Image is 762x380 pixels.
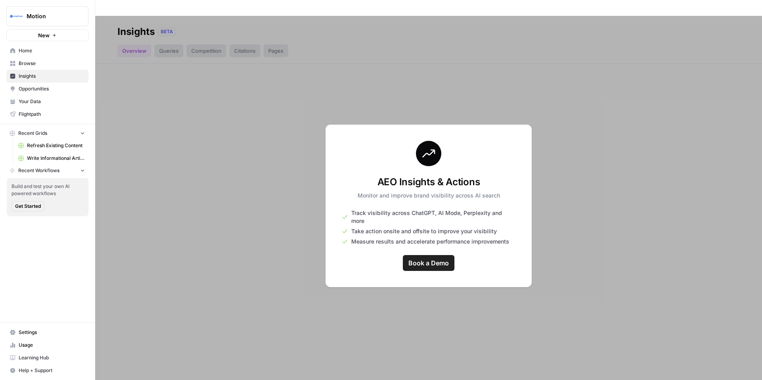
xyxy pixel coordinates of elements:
span: Measure results and accelerate performance improvements [351,238,509,246]
span: Flightpath [19,111,85,118]
span: Motion [27,12,75,20]
p: Monitor and improve brand visibility across AI search [358,192,500,200]
span: Take action onsite and offsite to improve your visibility [351,227,497,235]
button: New [6,29,89,41]
span: New [38,31,50,39]
button: Get Started [12,201,44,211]
a: Refresh Existing Content [15,139,89,152]
span: Book a Demo [408,258,449,268]
a: Usage [6,339,89,351]
a: Write Informational Article [15,152,89,165]
a: Book a Demo [403,255,454,271]
span: Get Started [15,203,41,210]
span: Home [19,47,85,54]
span: Recent Workflows [18,167,60,174]
a: Insights [6,70,89,83]
a: Your Data [6,95,89,108]
button: Help + Support [6,364,89,377]
a: Flightpath [6,108,89,121]
a: Learning Hub [6,351,89,364]
span: Write Informational Article [27,155,85,162]
span: Refresh Existing Content [27,142,85,149]
h3: AEO Insights & Actions [358,176,500,188]
span: Opportunities [19,85,85,92]
span: Settings [19,329,85,336]
a: Home [6,44,89,57]
span: Help + Support [19,367,85,374]
span: Browse [19,60,85,67]
span: Track visibility across ChatGPT, AI Mode, Perplexity and more [351,209,516,225]
a: Settings [6,326,89,339]
span: Build and test your own AI powered workflows [12,183,84,197]
img: Motion Logo [9,9,23,23]
span: Your Data [19,98,85,105]
span: Recent Grids [18,130,47,137]
a: Browse [6,57,89,70]
a: Opportunities [6,83,89,95]
button: Recent Grids [6,127,89,139]
span: Learning Hub [19,354,85,361]
span: Insights [19,73,85,80]
span: Usage [19,342,85,349]
button: Recent Workflows [6,165,89,177]
button: Workspace: Motion [6,6,89,26]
